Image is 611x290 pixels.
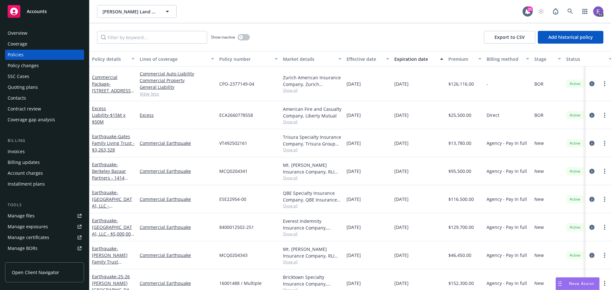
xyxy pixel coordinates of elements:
[448,168,471,174] span: $95,500.00
[588,251,596,259] a: circleInformation
[534,280,544,286] span: New
[140,280,214,286] a: Commercial Earthquake
[569,196,581,202] span: Active
[5,93,84,103] a: Contacts
[92,189,132,222] a: Earthquake
[8,146,25,157] div: Invoices
[283,88,341,93] span: Show all
[566,56,605,62] div: Status
[532,51,564,67] button: Stage
[534,81,544,87] span: BOR
[283,218,341,231] div: Everest Indemnity Insurance Company, [GEOGRAPHIC_DATA], Amwins
[448,252,471,258] span: $46,450.00
[5,115,84,125] a: Coverage gap analysis
[283,190,341,203] div: QBE Specialty Insurance Company, QBE Insurance Group, Amwins
[569,168,581,174] span: Active
[394,224,409,230] span: [DATE]
[92,133,135,153] a: Earthquake
[347,112,361,118] span: [DATE]
[219,196,246,202] span: ESE22954-00
[211,34,235,40] span: Show inactive
[569,224,581,230] span: Active
[569,281,594,286] span: Nova Assist
[8,39,27,49] div: Coverage
[283,119,341,124] span: Show all
[448,81,474,87] span: $126,116.00
[5,157,84,167] a: Billing updates
[283,134,341,147] div: Trisura Specialty Insurance Company, Trisura Group Ltd., Amwins
[487,252,527,258] span: Agency - Pay in full
[140,56,207,62] div: Lines of coverage
[394,140,409,146] span: [DATE]
[446,51,484,67] button: Premium
[569,112,581,118] span: Active
[5,50,84,60] a: Policies
[8,115,55,125] div: Coverage gap analysis
[588,223,596,231] a: circleInformation
[394,81,409,87] span: [DATE]
[394,112,409,118] span: [DATE]
[102,8,158,15] span: [PERSON_NAME] Land Company
[448,224,474,230] span: $129,700.00
[601,279,608,287] a: more
[556,278,564,290] div: Drag to move
[569,140,581,146] span: Active
[8,243,38,253] div: Manage BORs
[219,252,248,258] span: MCQ0204343
[487,168,527,174] span: Agency - Pay in full
[140,84,214,90] a: General Liability
[92,245,128,272] a: Earthquake
[448,140,471,146] span: $13,780.00
[8,179,45,189] div: Installment plans
[219,56,271,62] div: Policy number
[283,147,341,152] span: Show all
[495,34,525,40] span: Export to CSV
[487,224,527,230] span: Agency - Pay in full
[534,252,544,258] span: New
[538,31,603,44] button: Add historical policy
[8,28,27,38] div: Overview
[347,196,361,202] span: [DATE]
[347,280,361,286] span: [DATE]
[283,259,341,265] span: Show all
[593,6,603,17] img: photo
[219,81,254,87] span: CPO-2377149-04
[8,222,48,232] div: Manage exposures
[394,56,436,62] div: Expiration date
[394,168,409,174] span: [DATE]
[217,51,280,67] button: Policy number
[601,167,608,175] a: more
[347,81,361,87] span: [DATE]
[484,51,532,67] button: Billing method
[394,280,409,286] span: [DATE]
[92,74,132,114] a: Commercial Package
[344,51,392,67] button: Effective date
[601,195,608,203] a: more
[601,80,608,88] a: more
[601,251,608,259] a: more
[5,104,84,114] a: Contract review
[5,28,84,38] a: Overview
[140,224,214,230] a: Commercial Earthquake
[140,112,214,118] a: Excess
[347,56,382,62] div: Effective date
[27,9,47,14] span: Accounts
[283,56,334,62] div: Market details
[140,168,214,174] a: Commercial Earthquake
[5,71,84,81] a: SSC Cases
[5,82,84,92] a: Quoting plans
[487,140,527,146] span: Agency - Pay in full
[579,5,591,18] a: Switch app
[89,51,137,67] button: Policy details
[140,90,214,97] a: View less
[5,243,84,253] a: Manage BORs
[5,222,84,232] a: Manage exposures
[487,56,522,62] div: Billing method
[92,105,125,125] a: Excess Liability
[8,254,56,264] div: Summary of insurance
[8,60,39,71] div: Policy changes
[219,280,262,286] span: 16001488 / Multiple
[484,31,535,44] button: Export to CSV
[588,139,596,147] a: circleInformation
